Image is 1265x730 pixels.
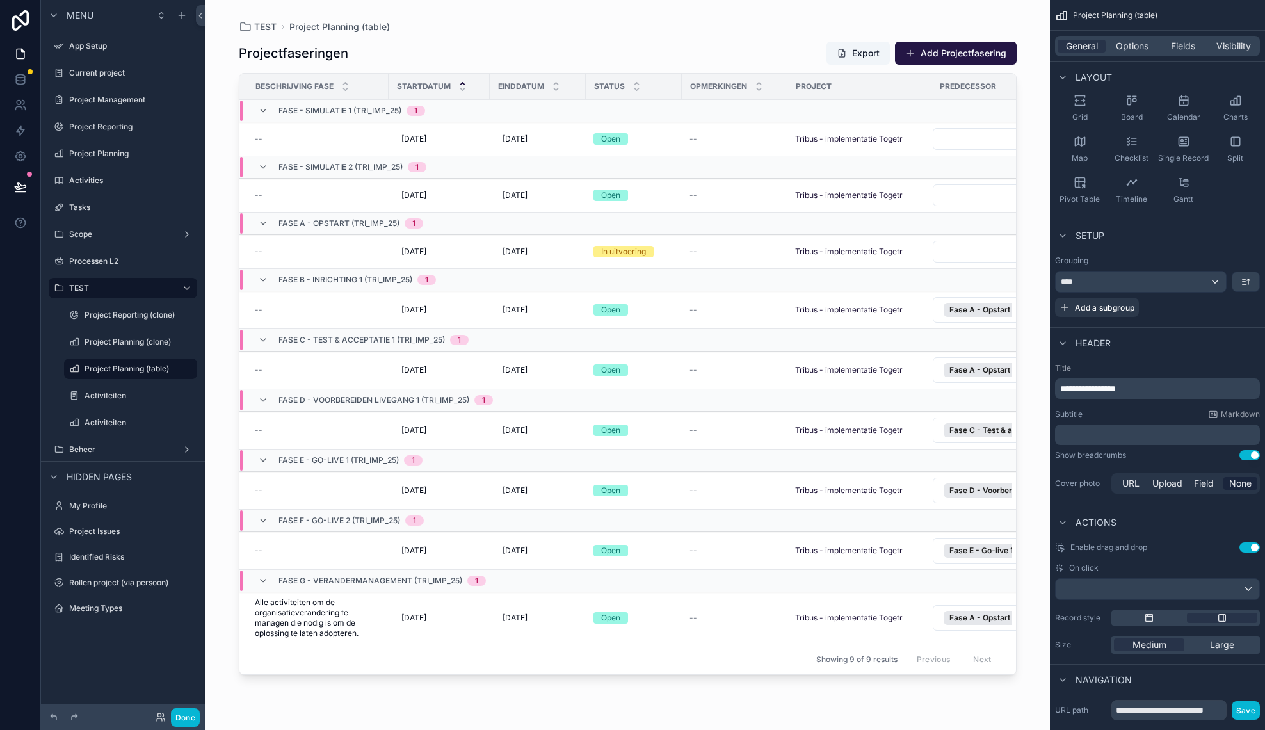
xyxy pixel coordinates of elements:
[795,190,903,200] a: Tribus - implementatie Togetr
[254,20,277,33] span: TEST
[255,190,262,200] span: --
[171,708,200,727] button: Done
[401,546,426,556] span: [DATE]
[1158,153,1209,163] span: Single Record
[949,425,1101,435] span: Fase C - Test & acceptatie 1 (TRI_IMP_25)
[593,246,674,257] a: In uitvoering
[67,9,93,22] span: Menu
[497,480,578,501] a: [DATE]
[396,360,482,380] a: [DATE]
[475,576,478,586] div: 1
[795,425,903,435] a: Tribus - implementatie Togetr
[1055,363,1260,373] label: Title
[67,471,132,483] span: Hidden pages
[278,335,445,345] span: Fase C - Test & acceptatie 1 (TRI_IMP_25)
[593,190,674,201] a: Open
[401,190,426,200] span: [DATE]
[795,425,924,435] a: Tribus - implementatie Togetr
[689,247,697,257] span: --
[69,202,195,213] label: Tasks
[278,106,401,116] span: Fase - Simulatie 1 (TRI_IMP_25)
[1152,477,1182,490] span: Upload
[255,247,262,257] span: --
[503,134,528,144] span: [DATE]
[1055,478,1106,489] label: Cover photo
[795,247,924,257] a: Tribus - implementatie Togetr
[689,305,697,315] span: --
[689,365,697,375] span: --
[826,42,890,65] button: Export
[689,425,780,435] a: --
[949,305,1060,315] span: Fase A - Opstart (TRI_IMP_25)
[594,81,625,92] span: Status
[932,127,1039,150] a: Select Button
[64,359,197,379] a: Project Planning (table)
[593,612,674,624] a: Open
[69,256,195,266] label: Processen L2
[933,128,1038,150] button: Select Button
[255,305,262,315] span: --
[1167,112,1200,122] span: Calendar
[795,613,903,623] a: Tribus - implementatie Togetr
[255,546,262,556] span: --
[1076,337,1111,350] span: Header
[255,485,381,496] a: --
[932,184,1039,207] a: Select Button
[255,190,381,200] a: --
[497,360,578,380] a: [DATE]
[49,90,197,110] a: Project Management
[1107,130,1156,168] button: Checklist
[64,332,197,352] a: Project Planning (clone)
[796,81,832,92] span: Project
[401,365,426,375] span: [DATE]
[396,300,482,320] a: [DATE]
[69,175,195,186] label: Activities
[396,129,482,149] a: [DATE]
[949,546,1063,556] span: Fase E - Go-live 1 (TRI_IMP_25)
[503,190,528,200] span: [DATE]
[1159,130,1208,168] button: Single Record
[401,613,426,623] span: [DATE]
[497,540,578,561] a: [DATE]
[601,246,646,257] div: In uitvoering
[255,247,381,257] a: --
[1072,112,1088,122] span: Grid
[69,68,195,78] label: Current project
[1066,40,1098,53] span: General
[255,597,381,638] a: Alle activiteiten om de organisatieverandering te managen die nodig is om de oplossing te laten a...
[396,241,482,262] a: [DATE]
[795,305,924,315] a: Tribus - implementatie Togetr
[255,134,381,144] a: --
[1159,89,1208,127] button: Calendar
[949,365,1060,375] span: Fase A - Opstart (TRI_IMP_25)
[49,63,197,83] a: Current project
[1060,194,1100,204] span: Pivot Table
[944,423,1120,437] button: Unselect 10
[689,425,697,435] span: --
[932,357,1039,384] a: Select Button
[64,385,197,406] a: Activiteiten
[85,337,195,347] label: Project Planning (clone)
[601,364,620,376] div: Open
[49,439,197,460] a: Beheer
[1076,674,1132,686] span: Navigation
[795,546,903,556] span: Tribus - implementatie Togetr
[498,81,544,92] span: Einddatum
[85,364,189,374] label: Project Planning (table)
[278,395,469,405] span: Fase D - Voorbereiden livegang 1 (TRI_IMP_25)
[932,477,1039,504] a: Select Button
[396,480,482,501] a: [DATE]
[601,304,620,316] div: Open
[49,496,197,516] a: My Profile
[601,485,620,496] div: Open
[1055,450,1126,460] div: Show breadcrumbs
[795,247,903,257] a: Tribus - implementatie Togetr
[69,552,195,562] label: Identified Risks
[1210,638,1234,651] span: Large
[85,418,195,428] label: Activiteiten
[1173,194,1193,204] span: Gantt
[401,485,426,496] span: [DATE]
[255,305,381,315] a: --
